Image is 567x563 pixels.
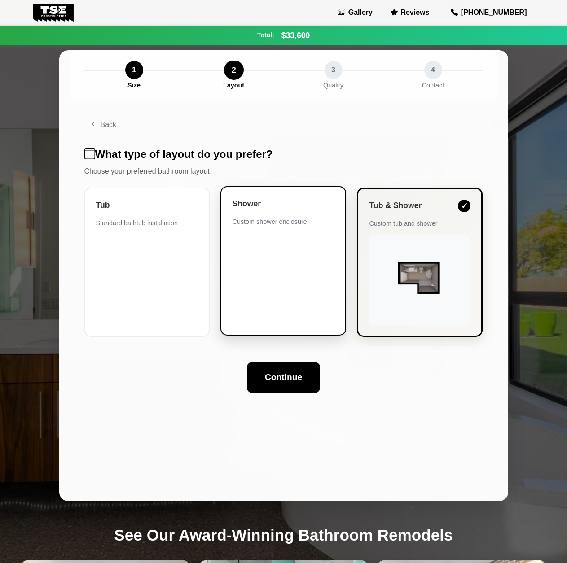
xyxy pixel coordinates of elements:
img: Tse Construction [33,4,74,22]
div: Quality [323,81,343,91]
div: Layout [223,81,244,91]
div: 1 [125,61,143,79]
div: Tub & Shower [369,200,470,211]
a: Reviews [387,5,433,20]
h3: What type of layout do you prefer? [84,148,483,161]
div: Shower [232,198,334,209]
div: Standard bathtub installation [96,218,198,227]
div: Custom tub and shower [369,219,470,228]
p: Choose your preferred bathroom layout [84,166,483,177]
div: Size [127,81,141,91]
span: $33,600 [281,30,310,41]
div: Tub [96,199,198,211]
a: Gallery [334,5,376,20]
div: 2 [224,60,244,80]
h2: See Our Award-Winning Bathroom Remodels [14,526,553,545]
button: Back [84,116,483,134]
div: 3 [325,61,343,79]
img: Tub & Shower Layout [369,251,470,308]
div: 4 [424,61,442,79]
div: Custom shower enclosure [232,217,334,226]
button: Continue [247,362,320,393]
span: Total: [257,31,274,40]
a: [PHONE_NUMBER] [444,4,534,22]
div: Contact [422,81,444,91]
